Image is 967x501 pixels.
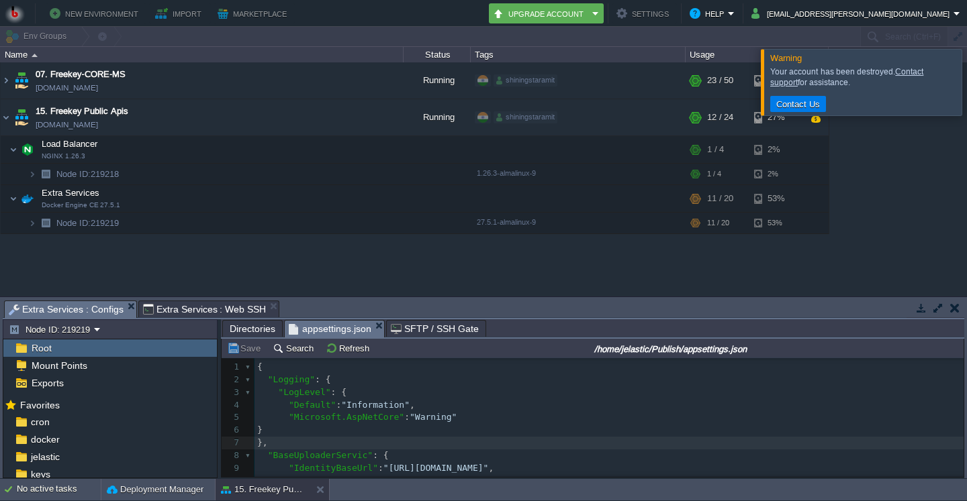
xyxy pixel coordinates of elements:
span: "Logging" [268,374,315,384]
button: Refresh [326,342,373,354]
div: 11 / 20 [707,185,733,212]
span: NGINX 1.26.3 [42,152,85,160]
span: : [404,412,410,422]
div: 53% [754,213,798,233]
span: "IdentityBaseUrl" [289,463,378,473]
img: AMDAwAAAACH5BAEAAAAALAAAAAABAAEAAAICRAEAOw== [12,99,31,135]
img: AMDAwAAAACH5BAEAAAAALAAAAAABAAEAAAICRAEAOw== [1,99,11,135]
div: Your account has been destroyed. for assistance. [770,66,958,88]
div: shiningstaramit [494,111,557,123]
span: : [363,476,368,486]
button: Help [690,5,728,21]
span: { [257,361,263,372]
span: 219219 [55,217,121,229]
span: , [488,463,494,473]
span: Directories [230,321,275,337]
a: Root [29,342,54,354]
div: 9 [222,462,242,475]
button: Search [273,342,318,354]
div: shiningstaramit [494,74,557,87]
button: New Environment [50,5,142,21]
a: jelastic [28,451,62,463]
div: Tags [471,47,685,62]
img: AMDAwAAAACH5BAEAAAAALAAAAAABAAEAAAICRAEAOw== [1,62,11,99]
div: 4 [222,399,242,412]
li: /home/jelastic/Publish/appsettings.json [284,320,385,337]
div: 11% [754,62,798,99]
div: 2% [754,164,798,184]
a: keys [28,468,52,480]
a: 15. Freekey Public Apis [36,105,128,118]
div: 1 [222,361,242,374]
span: SFTP / SSH Gate [391,321,479,337]
div: Name [1,47,403,62]
div: No active tasks [17,479,101,500]
span: Favorites [17,399,62,411]
a: docker [28,433,62,445]
button: 15. Freekey Public Apis [221,483,306,496]
div: 3 [222,386,242,399]
span: Warning [770,53,802,63]
a: Extra ServicesDocker Engine CE 27.5.1 [40,188,101,198]
div: 27% [754,99,798,135]
div: 2% [754,136,798,163]
span: : [336,400,341,410]
img: AMDAwAAAACH5BAEAAAAALAAAAAABAAEAAAICRAEAOw== [32,54,38,57]
button: Deployment Manager [107,483,203,496]
span: Docker Engine CE 27.5.1 [42,201,120,209]
span: : { [373,450,388,460]
span: : [378,463,383,473]
div: 1 / 4 [707,164,721,184]
div: 5 [222,411,242,424]
span: appsettings.json [289,321,371,337]
span: Extra Services [40,187,101,199]
span: 1.26.3-almalinux-9 [477,169,536,177]
a: [DOMAIN_NAME] [36,118,98,131]
span: : { [331,387,347,397]
span: Load Balancer [40,138,99,150]
img: AMDAwAAAACH5BAEAAAAALAAAAAABAAEAAAICRAEAOw== [9,136,17,163]
span: , [473,476,478,486]
a: Mount Points [29,359,89,372]
div: 23 / 50 [707,62,733,99]
span: }, [257,437,268,447]
img: AMDAwAAAACH5BAEAAAAALAAAAAABAAEAAAICRAEAOw== [36,164,55,184]
span: "Default" [289,400,336,410]
img: AMDAwAAAACH5BAEAAAAALAAAAAABAAEAAAICRAEAOw== [36,213,55,233]
img: AMDAwAAAACH5BAEAAAAALAAAAAABAAEAAAICRAEAOw== [9,185,17,212]
span: , [410,400,415,410]
div: 10 [222,475,242,488]
a: Favorites [17,400,62,410]
span: "BaseUploaderServic" [268,450,373,460]
div: 8 [222,449,242,462]
div: 12 / 24 [707,99,733,135]
span: Extra Services : Web SSH [143,301,267,317]
button: Node ID: 219219 [9,323,94,335]
button: Contact Us [772,98,824,110]
div: Running [404,62,471,99]
span: "Microsoft.AspNetCore" [289,412,404,422]
img: Bitss Techniques [5,3,25,23]
span: 219218 [55,168,121,180]
button: Upgrade Account [493,5,588,21]
img: AMDAwAAAACH5BAEAAAAALAAAAAABAAEAAAICRAEAOw== [28,213,36,233]
img: AMDAwAAAACH5BAEAAAAALAAAAAABAAEAAAICRAEAOw== [18,185,37,212]
a: Load BalancerNGINX 1.26.3 [40,139,99,149]
a: 07. Freekey-CORE-MS [36,68,126,81]
a: Exports [29,377,66,389]
button: Marketplace [218,5,291,21]
span: "LogLevel" [278,387,330,397]
a: cron [28,416,52,428]
button: [EMAIL_ADDRESS][PERSON_NAME][DOMAIN_NAME] [751,5,954,21]
div: Usage [686,47,828,62]
button: Settings [616,5,673,21]
a: Node ID:219219 [55,217,121,229]
img: AMDAwAAAACH5BAEAAAAALAAAAAABAAEAAAICRAEAOw== [28,164,36,184]
span: "ExtractMsUrl" [289,476,363,486]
